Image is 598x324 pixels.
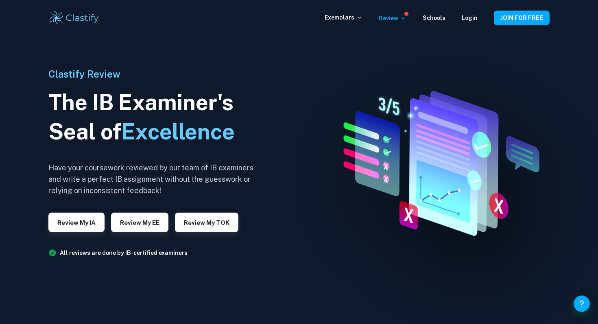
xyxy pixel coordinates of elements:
button: JOIN FOR FREE [494,11,550,25]
h1: The IB Examiner's Seal of [48,88,260,146]
h6: Have your coursework reviewed by our team of IB examiners and write a perfect IB assignment witho... [48,162,260,196]
a: Schools [423,15,445,21]
button: Review my IA [48,213,105,232]
h6: Clastify Review [48,67,260,81]
a: All reviews are done by IB-certified examiners [60,250,188,256]
button: Review my EE [111,213,168,232]
a: Login [462,15,478,21]
p: Review [379,14,406,23]
p: Exemplars [325,13,362,22]
img: IA Review hero [325,84,550,240]
button: Review my TOK [175,213,238,232]
button: Help and Feedback [574,296,590,312]
img: Clastify logo [48,10,100,26]
span: Excellence [121,119,235,144]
